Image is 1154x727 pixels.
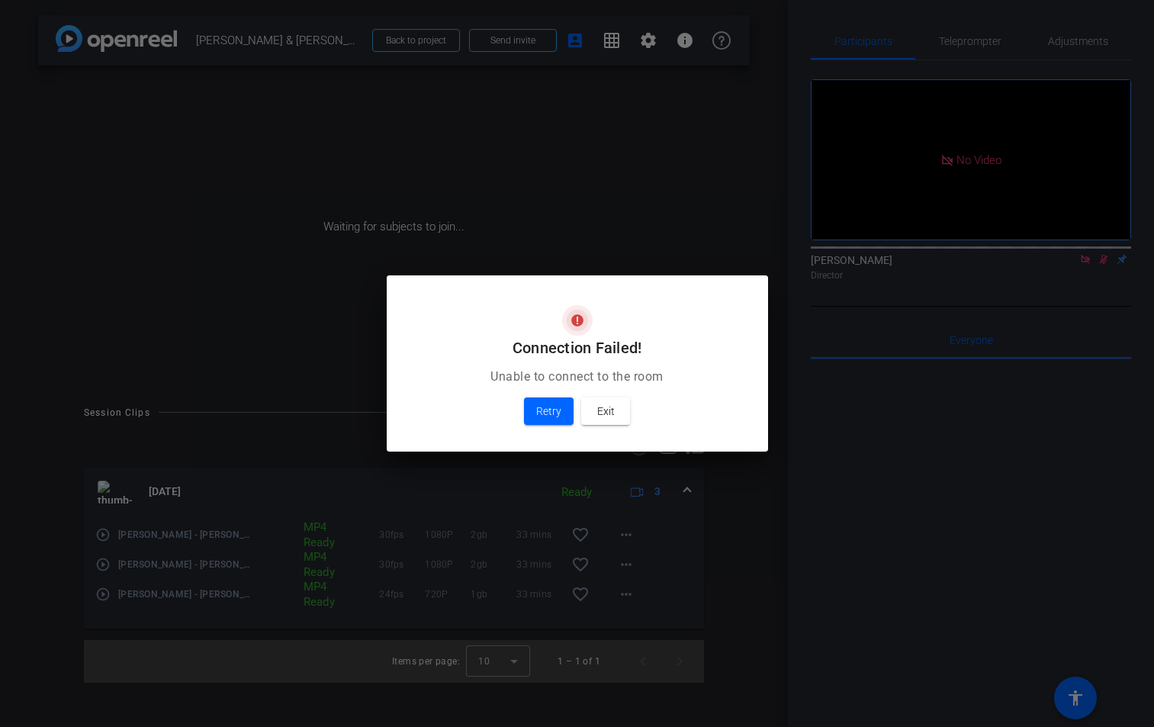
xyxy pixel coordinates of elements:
[581,397,630,425] button: Exit
[405,368,750,386] p: Unable to connect to the room
[597,402,615,420] span: Exit
[405,336,750,360] h2: Connection Failed!
[536,402,561,420] span: Retry
[524,397,574,425] button: Retry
